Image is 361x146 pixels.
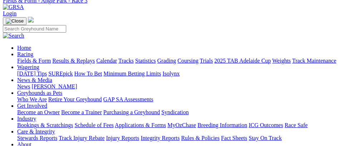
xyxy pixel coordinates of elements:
[17,70,358,77] div: Wagering
[221,135,247,141] a: Fact Sheets
[115,122,166,128] a: Applications & Forms
[103,109,160,115] a: Purchasing a Greyhound
[17,45,31,51] a: Home
[103,70,161,77] a: Minimum Betting Limits
[162,70,180,77] a: Isolynx
[59,135,104,141] a: Track Injury Rebate
[17,103,47,109] a: Get Involved
[3,4,24,10] img: GRSA
[3,17,26,25] button: Toggle navigation
[103,96,153,102] a: GAP SA Assessments
[61,109,102,115] a: Become a Trainer
[17,122,358,128] div: Industry
[74,122,113,128] a: Schedule of Fees
[17,77,52,83] a: News & Media
[17,109,358,116] div: Get Involved
[167,122,196,128] a: MyOzChase
[48,96,102,102] a: Retire Your Greyhound
[284,122,307,128] a: Race Safe
[292,58,336,64] a: Track Maintenance
[177,58,199,64] a: Coursing
[17,64,39,70] a: Wagering
[28,17,34,23] img: logo-grsa-white.png
[17,96,47,102] a: Who We Are
[17,83,358,90] div: News & Media
[48,70,73,77] a: SUREpick
[17,135,57,141] a: Stewards Reports
[249,135,282,141] a: Stay On Track
[17,135,358,141] div: Care & Integrity
[17,122,73,128] a: Bookings & Scratchings
[272,58,291,64] a: Weights
[74,70,102,77] a: How To Bet
[214,58,271,64] a: 2025 TAB Adelaide Cup
[200,58,213,64] a: Trials
[3,33,24,39] img: Search
[31,83,77,89] a: [PERSON_NAME]
[17,128,55,135] a: Care & Integrity
[17,83,30,89] a: News
[17,58,358,64] div: Racing
[6,18,24,24] img: Close
[157,58,176,64] a: Grading
[181,135,220,141] a: Rules & Policies
[17,90,62,96] a: Greyhounds as Pets
[96,58,117,64] a: Calendar
[249,122,283,128] a: ICG Outcomes
[17,109,60,115] a: Become an Owner
[3,10,16,16] a: Login
[161,109,189,115] a: Syndication
[17,58,51,64] a: Fields & Form
[118,58,134,64] a: Tracks
[106,135,139,141] a: Injury Reports
[135,58,156,64] a: Statistics
[17,116,36,122] a: Industry
[3,25,66,33] input: Search
[17,96,358,103] div: Greyhounds as Pets
[17,70,47,77] a: [DATE] Tips
[52,58,95,64] a: Results & Replays
[197,122,247,128] a: Breeding Information
[17,51,33,57] a: Racing
[141,135,180,141] a: Integrity Reports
